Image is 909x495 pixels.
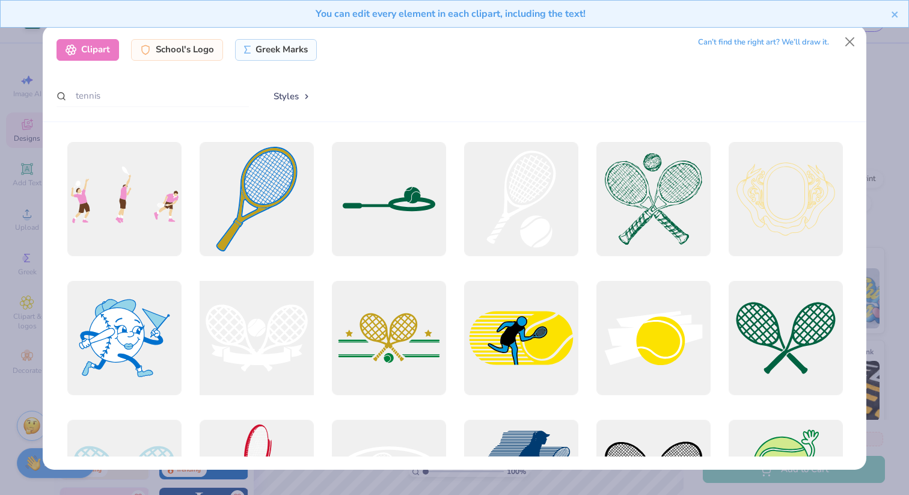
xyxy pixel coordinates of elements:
[10,7,891,21] div: You can edit every element in each clipart, including the text!
[235,39,317,61] div: Greek Marks
[891,7,899,21] button: close
[698,32,829,53] div: Can’t find the right art? We’ll draw it.
[57,85,249,107] input: Search by name
[261,85,323,108] button: Styles
[57,39,119,61] div: Clipart
[131,39,223,61] div: School's Logo
[839,31,862,54] button: Close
